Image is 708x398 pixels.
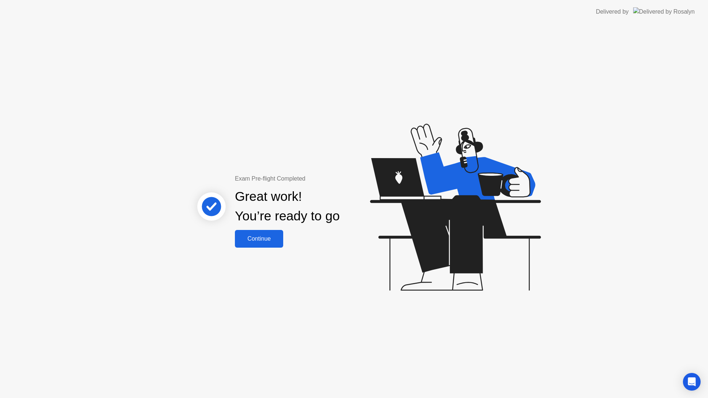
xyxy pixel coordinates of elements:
button: Continue [235,230,283,248]
div: Exam Pre-flight Completed [235,174,387,183]
img: Delivered by Rosalyn [633,7,695,16]
div: Continue [237,235,281,242]
div: Delivered by [596,7,629,16]
div: Great work! You’re ready to go [235,187,340,226]
div: Open Intercom Messenger [683,373,701,391]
